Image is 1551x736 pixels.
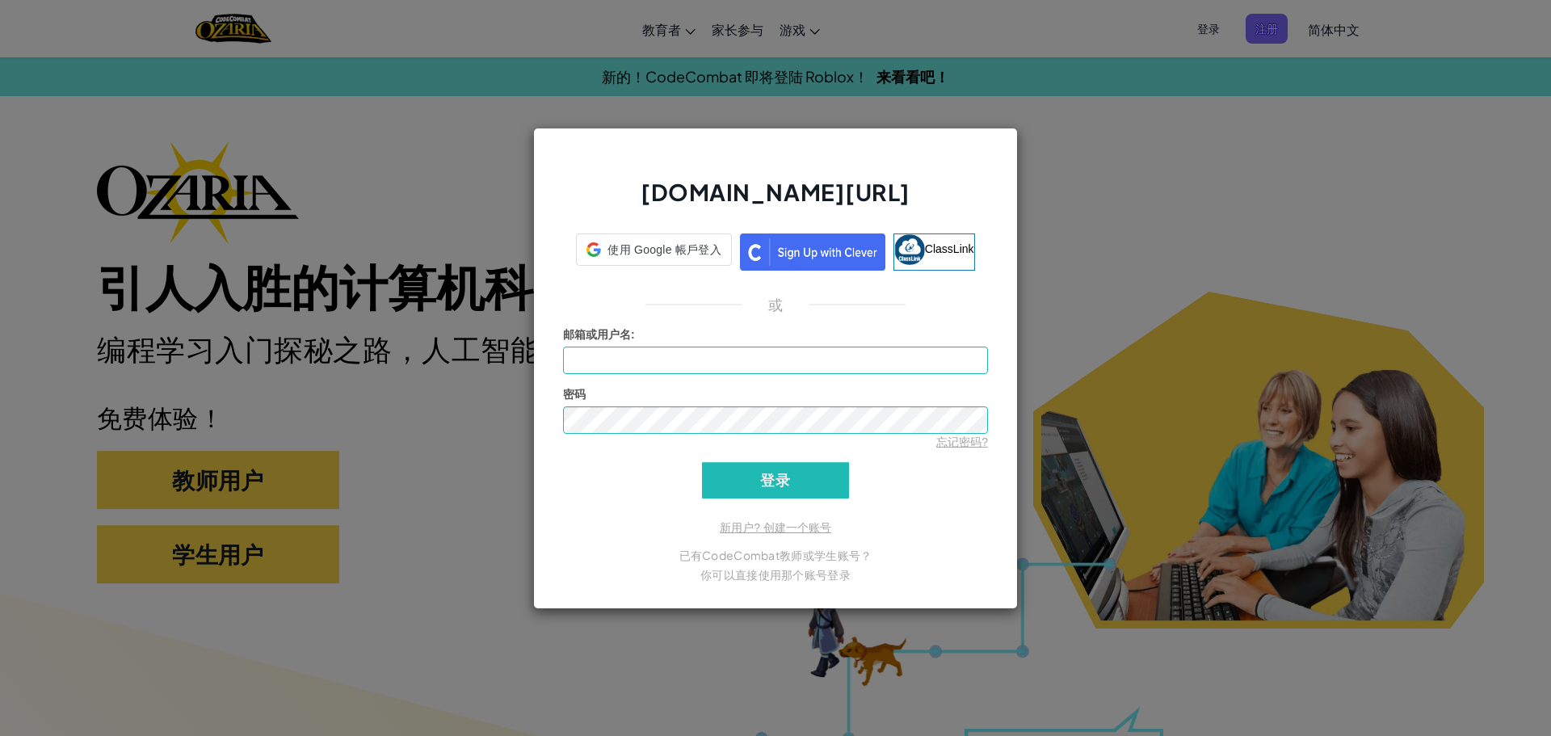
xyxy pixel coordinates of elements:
[563,328,631,341] span: 邮箱或用户名
[925,242,974,254] span: ClassLink
[720,521,831,534] a: 新用户? 创建一个账号
[563,545,988,565] p: 已有CodeCombat教师或学生账号？
[563,177,988,224] h2: [DOMAIN_NAME][URL]
[563,388,586,401] span: 密码
[576,233,731,271] a: 使用 Google 帳戶登入
[936,435,988,448] a: 忘记密码?
[702,462,849,498] input: 登录
[563,565,988,584] p: 你可以直接使用那个账号登录
[740,233,885,271] img: clever_sso_button@2x.png
[607,242,721,258] span: 使用 Google 帳戶登入
[768,295,783,314] p: 或
[894,234,925,265] img: classlink-logo-small.png
[576,233,731,266] div: 使用 Google 帳戶登入
[563,326,635,343] label: :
